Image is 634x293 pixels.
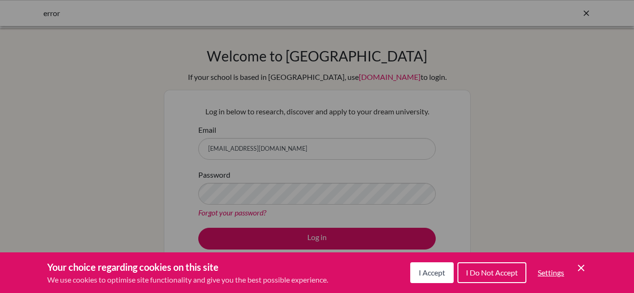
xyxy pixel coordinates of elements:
p: We use cookies to optimise site functionality and give you the best possible experience. [47,274,328,285]
button: I Accept [410,262,454,283]
span: I Do Not Accept [466,268,518,277]
button: Settings [530,263,572,282]
span: Settings [538,268,564,277]
button: Save and close [575,262,587,274]
button: I Do Not Accept [457,262,526,283]
h3: Your choice regarding cookies on this site [47,260,328,274]
span: I Accept [419,268,445,277]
